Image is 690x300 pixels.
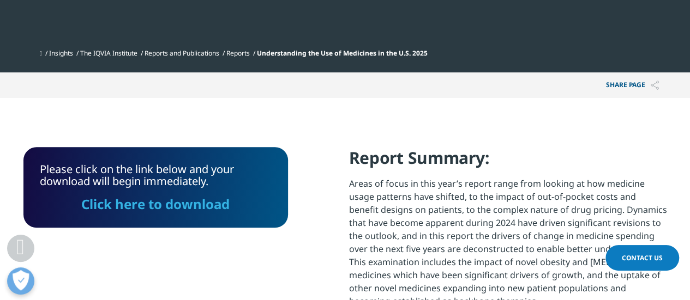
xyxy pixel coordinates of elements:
span: Contact Us [622,253,663,262]
a: The IQVIA Institute [80,48,137,58]
a: Reports [226,48,250,58]
a: Reports and Publications [145,48,219,58]
h4: Report Summary: [349,147,667,177]
div: Please click on the link below and your download will begin immediately. [40,163,272,211]
img: Share PAGE [651,81,659,90]
a: Insights [49,48,73,58]
a: Click here to download [81,195,230,213]
button: Share PAGEShare PAGE [598,72,667,98]
p: Share PAGE [598,72,667,98]
button: Open Preferences [7,267,34,295]
a: Contact Us [605,245,679,271]
span: Understanding the Use of Medicines in the U.S. 2025 [257,48,428,58]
